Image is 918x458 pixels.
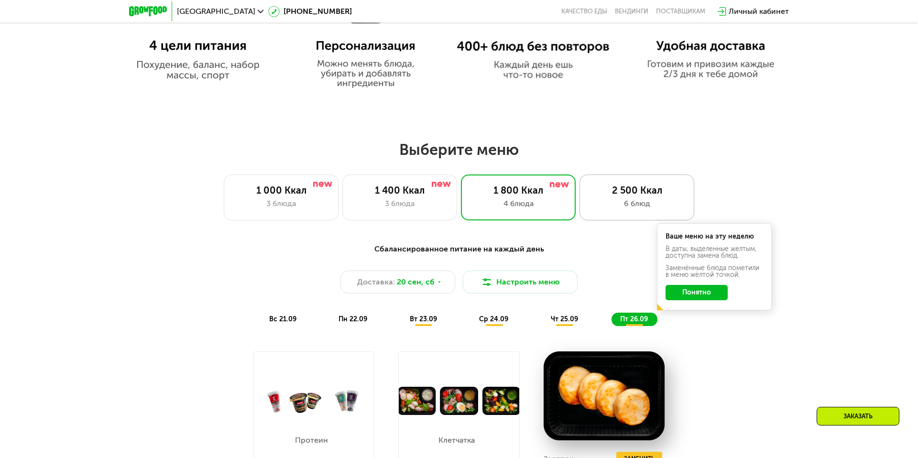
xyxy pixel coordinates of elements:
span: пт 26.09 [620,315,648,323]
span: вс 21.09 [269,315,296,323]
div: Личный кабинет [729,6,789,17]
div: Заказать [817,407,899,425]
div: В даты, выделенные желтым, доступна замена блюд. [666,246,763,259]
p: Клетчатка [436,436,477,444]
span: чт 25.09 [551,315,578,323]
div: 1 800 Ккал [471,185,566,196]
span: 20 сен, сб [397,276,435,288]
span: вт 23.09 [410,315,437,323]
span: пн 22.09 [339,315,367,323]
div: 4 блюда [471,198,566,209]
div: 1 400 Ккал [352,185,447,196]
div: 2 500 Ккал [590,185,684,196]
span: Доставка: [357,276,395,288]
span: [GEOGRAPHIC_DATA] [177,8,255,15]
a: [PHONE_NUMBER] [268,6,352,17]
div: 1 000 Ккал [234,185,328,196]
h2: Выберите меню [31,140,887,159]
div: Сбалансированное питание на каждый день [176,243,742,255]
button: Настроить меню [463,271,578,294]
span: ср 24.09 [479,315,508,323]
p: Протеин [291,436,332,444]
div: поставщикам [656,8,705,15]
a: Вендинги [615,8,648,15]
a: Качество еды [561,8,607,15]
div: 3 блюда [234,198,328,209]
button: Понятно [666,285,728,300]
div: 3 блюда [352,198,447,209]
div: Заменённые блюда пометили в меню жёлтой точкой. [666,265,763,278]
div: Ваше меню на эту неделю [666,233,763,240]
div: 6 блюд [590,198,684,209]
